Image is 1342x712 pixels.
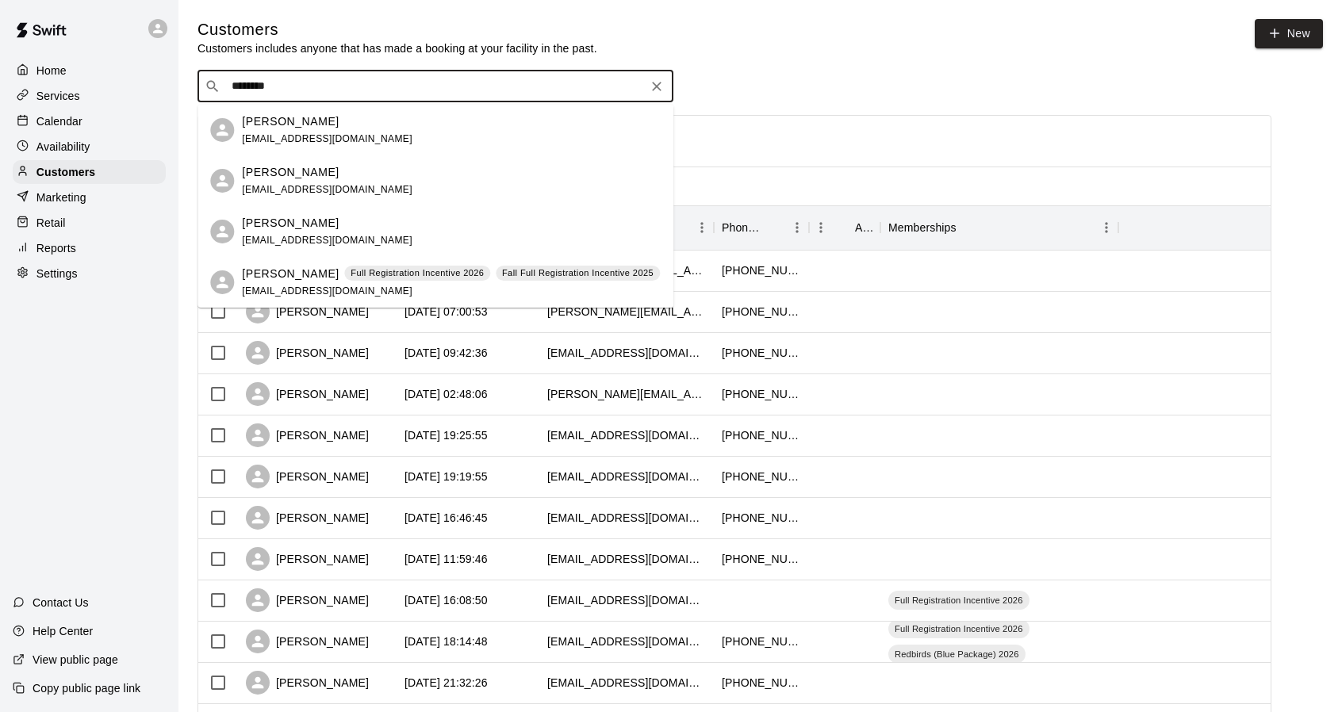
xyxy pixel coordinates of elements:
button: Menu [1095,216,1118,239]
div: Full Registration Incentive 2026 [888,619,1030,638]
div: tammyjleahy@gmail.com [547,675,706,691]
div: mark.smiley42@gmail.com [547,427,706,443]
div: +13142772776 [722,304,801,320]
div: Phone Number [722,205,763,250]
p: Marketing [36,189,86,205]
div: ecooper118@gmail.com [547,592,706,608]
div: Matt Rayfield [210,169,234,193]
div: Age [855,205,872,250]
div: Redbirds (Blue Package) 2026 [888,645,1026,664]
div: 2025-09-10 11:59:46 [405,551,488,567]
div: dfugate1@gmail.com [547,551,706,567]
div: 2025-09-12 02:48:06 [405,386,488,402]
div: [PERSON_NAME] [246,382,369,406]
div: [PERSON_NAME] [246,588,369,612]
div: +13144588999 [722,551,801,567]
p: Customers [36,164,95,180]
div: nikellestiger@yahoo.com [547,469,706,484]
a: New [1255,19,1323,48]
p: Calendar [36,113,82,129]
div: 2025-09-13 07:00:53 [405,304,488,320]
div: 2025-09-04 21:32:26 [405,675,488,691]
a: Services [13,84,166,108]
button: Clear [646,75,668,98]
div: 2025-09-12 09:42:36 [405,345,488,361]
p: Retail [36,215,66,231]
p: Copy public page link [33,680,140,696]
a: Availability [13,135,166,159]
div: +15804581116 [722,469,801,484]
div: Full Registration Incentive 2026 [888,591,1030,610]
div: Age [809,205,880,250]
div: 2025-09-09 16:08:50 [405,592,488,608]
div: bushtimothy77@gmail.com [547,345,706,361]
p: Full Registration Incentive 2026 [351,266,484,280]
div: +13142833908 [722,262,801,278]
div: +13147619302 [722,510,801,526]
div: Search customers by name or email [197,71,673,102]
div: etemporiti@hotmail.com [547,510,706,526]
div: [PERSON_NAME] [246,506,369,530]
a: Calendar [13,109,166,133]
p: [PERSON_NAME] [242,113,339,130]
div: 2025-09-11 19:19:55 [405,469,488,484]
span: Full Registration Incentive 2026 [888,622,1030,635]
div: [PERSON_NAME] [246,465,369,488]
p: [PERSON_NAME] [242,164,339,181]
p: View public page [33,652,118,668]
p: Availability [36,139,90,155]
span: Full Registration Incentive 2026 [888,594,1030,607]
a: Settings [13,262,166,285]
p: Customers includes anyone that has made a booking at your facility in the past. [197,40,597,56]
div: megan.taylor.k@gmail.com [547,304,706,320]
button: Sort [957,216,979,239]
div: [PERSON_NAME] [246,341,369,365]
a: Reports [13,236,166,260]
span: [EMAIL_ADDRESS][DOMAIN_NAME] [242,285,412,297]
button: Menu [690,216,714,239]
div: Email [539,205,714,250]
div: Phone Number [714,205,809,250]
p: Contact Us [33,595,89,611]
p: Reports [36,240,76,256]
span: [EMAIL_ADDRESS][DOMAIN_NAME] [242,133,412,144]
div: Matt Rayfield [210,118,234,142]
div: [PERSON_NAME] [246,547,369,571]
p: Help Center [33,623,93,639]
div: +12678586847 [722,634,801,649]
div: +13143247744 [722,675,801,691]
div: 2025-09-11 19:25:55 [405,427,488,443]
a: Home [13,59,166,82]
div: Memberships [880,205,1118,250]
div: 2025-09-07 18:14:48 [405,634,488,649]
p: Settings [36,266,78,281]
div: amy.konsewicz@gmail.com [547,386,706,402]
div: bobbycremins@gmail.com [547,634,706,649]
button: Menu [785,216,809,239]
p: [PERSON_NAME] [242,215,339,232]
div: [PERSON_NAME] [246,671,369,695]
p: [PERSON_NAME] [242,266,339,282]
a: Retail [13,211,166,235]
span: [EMAIL_ADDRESS][DOMAIN_NAME] [242,184,412,195]
div: Gavin Rayfield [210,270,234,294]
a: Customers [13,160,166,184]
div: Gavin Rayfield [210,220,234,243]
button: Menu [809,216,833,239]
button: Sort [833,216,855,239]
p: Services [36,88,80,104]
span: [EMAIL_ADDRESS][DOMAIN_NAME] [242,235,412,246]
div: +13146803485 [722,345,801,361]
p: Home [36,63,67,78]
h5: Customers [197,19,597,40]
div: [PERSON_NAME] [246,300,369,323]
div: 2025-09-11 16:46:45 [405,510,488,526]
div: [PERSON_NAME] [246,423,369,447]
